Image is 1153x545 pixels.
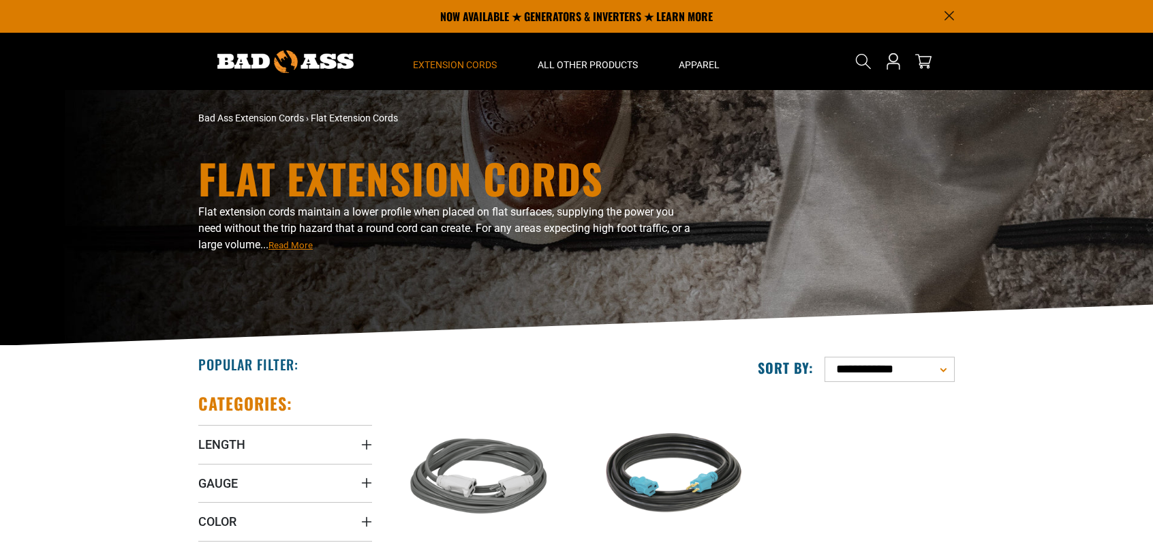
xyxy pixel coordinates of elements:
[758,359,814,377] label: Sort by:
[198,502,372,540] summary: Color
[658,33,740,90] summary: Apparel
[217,50,354,73] img: Bad Ass Extension Cords
[538,59,638,71] span: All Other Products
[198,113,304,123] a: Bad Ass Extension Cords
[198,514,236,529] span: Color
[198,475,238,491] span: Gauge
[852,50,874,72] summary: Search
[198,158,696,198] h1: Flat Extension Cords
[393,33,517,90] summary: Extension Cords
[198,111,696,126] nav: breadcrumbs
[517,33,658,90] summary: All Other Products
[198,393,292,414] h2: Categories:
[311,113,398,123] span: Flat Extension Cords
[198,425,372,463] summary: Length
[198,205,690,251] span: Flat extension cords maintain a lower profile when placed on flat surfaces, supplying the power y...
[198,464,372,502] summary: Gauge
[198,437,245,452] span: Length
[198,355,298,373] h2: Popular Filter:
[413,59,497,71] span: Extension Cords
[268,240,313,250] span: Read More
[306,113,309,123] span: ›
[679,59,720,71] span: Apparel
